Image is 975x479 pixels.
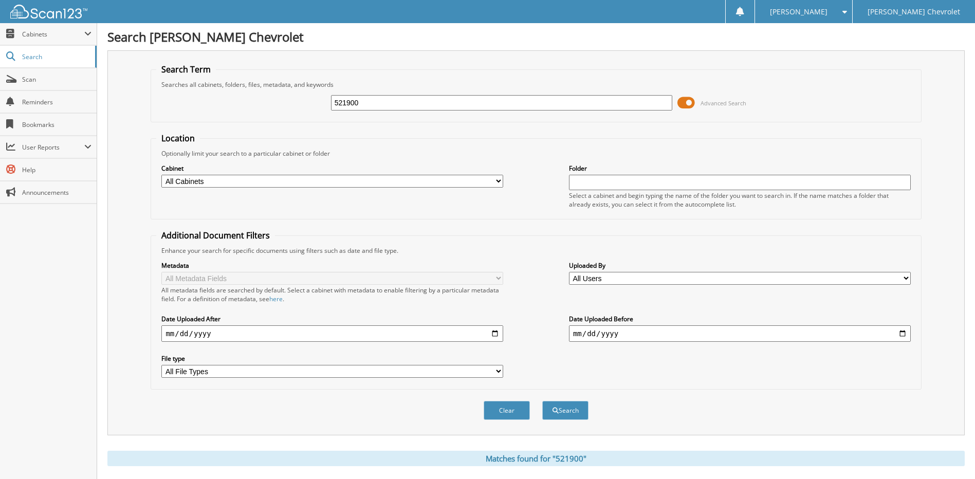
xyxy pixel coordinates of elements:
[770,9,827,15] span: [PERSON_NAME]
[569,164,911,173] label: Folder
[10,5,87,19] img: scan123-logo-white.svg
[161,315,503,323] label: Date Uploaded After
[542,401,588,420] button: Search
[269,294,283,303] a: here
[22,75,91,84] span: Scan
[22,98,91,106] span: Reminders
[156,133,200,144] legend: Location
[107,451,965,466] div: Matches found for "521900"
[156,230,275,241] legend: Additional Document Filters
[569,261,911,270] label: Uploaded By
[569,325,911,342] input: end
[868,9,960,15] span: [PERSON_NAME] Chevrolet
[22,165,91,174] span: Help
[22,52,90,61] span: Search
[22,188,91,197] span: Announcements
[701,99,746,107] span: Advanced Search
[161,286,503,303] div: All metadata fields are searched by default. Select a cabinet with metadata to enable filtering b...
[484,401,530,420] button: Clear
[22,143,84,152] span: User Reports
[161,261,503,270] label: Metadata
[156,246,915,255] div: Enhance your search for specific documents using filters such as date and file type.
[22,30,84,39] span: Cabinets
[161,325,503,342] input: start
[156,149,915,158] div: Optionally limit your search to a particular cabinet or folder
[569,315,911,323] label: Date Uploaded Before
[22,120,91,129] span: Bookmarks
[569,191,911,209] div: Select a cabinet and begin typing the name of the folder you want to search in. If the name match...
[107,28,965,45] h1: Search [PERSON_NAME] Chevrolet
[156,64,216,75] legend: Search Term
[156,80,915,89] div: Searches all cabinets, folders, files, metadata, and keywords
[161,354,503,363] label: File type
[161,164,503,173] label: Cabinet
